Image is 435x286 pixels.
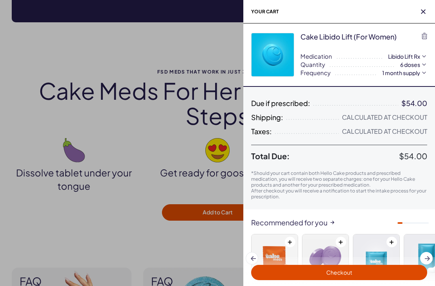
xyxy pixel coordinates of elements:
span: Quantity [300,60,325,68]
div: Calculated at Checkout [342,128,427,135]
span: Shipping: [251,113,283,121]
div: $54.00 [401,99,427,107]
img: Libido Lift Rx For Her [353,234,399,281]
img: p3ZtQTX4dfw0aP9sqBphP7GDoJYYEv1Qyfw0SU36.webp [252,33,294,76]
img: Cake ED Meds [252,234,298,281]
span: Due if prescribed: [251,99,310,107]
span: $54.00 [399,151,427,161]
div: Calculated at Checkout [342,113,427,121]
div: Recommended for you [243,219,435,227]
div: Cake Libido Lift (for Women) [300,32,397,41]
span: Total Due: [251,151,399,161]
span: Taxes: [251,128,272,135]
span: Medication [300,52,332,60]
span: After checkout you will receive a notification to start the intake process for your prescription. [251,188,426,200]
button: Checkout [251,265,427,280]
img: Stamina – Last Longer [302,234,349,281]
span: Frequency [300,68,331,77]
p: *Should your cart contain both Hello Cake products and prescribed medication, you will receive tw... [251,170,427,188]
span: Checkout [326,269,352,276]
